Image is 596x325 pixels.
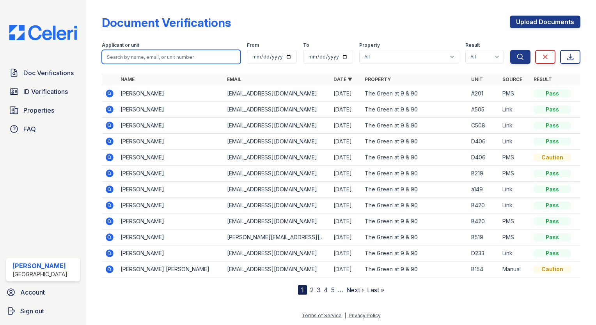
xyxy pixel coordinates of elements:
div: Caution [534,154,571,161]
a: 2 [310,286,314,294]
td: [DATE] [330,182,362,198]
td: The Green at 9 & 90 [362,246,468,261]
td: [PERSON_NAME] [117,150,224,166]
a: Source [502,76,522,82]
td: [DATE] [330,134,362,150]
td: [DATE] [330,118,362,134]
img: CE_Logo_Blue-a8612792a0a2168367f1c8372b55b34899dd931a85d93a1a3d3e32e68fde9ad4.png [3,25,83,40]
td: [PERSON_NAME] [117,118,224,134]
label: Applicant or unit [102,42,139,48]
div: Pass [534,201,571,209]
label: Property [359,42,380,48]
td: The Green at 9 & 90 [362,198,468,214]
td: [EMAIL_ADDRESS][DOMAIN_NAME] [224,182,330,198]
div: Caution [534,265,571,273]
td: [DATE] [330,102,362,118]
span: Sign out [20,306,44,316]
div: Pass [534,185,571,193]
span: Doc Verifications [23,68,74,78]
td: The Green at 9 & 90 [362,134,468,150]
a: Doc Verifications [6,65,80,81]
div: Pass [534,138,571,145]
div: Pass [534,233,571,241]
label: To [303,42,309,48]
td: D233 [468,246,499,261]
td: [PERSON_NAME] [117,214,224,230]
div: Pass [534,217,571,225]
a: Last » [367,286,384,294]
td: [PERSON_NAME] [117,246,224,261]
td: [PERSON_NAME] [117,86,224,102]
td: B420 [468,214,499,230]
td: [EMAIL_ADDRESS][DOMAIN_NAME] [224,118,330,134]
td: Link [499,182,530,198]
td: The Green at 9 & 90 [362,182,468,198]
td: [DATE] [330,230,362,246]
td: [DATE] [330,166,362,182]
label: From [247,42,259,48]
div: [GEOGRAPHIC_DATA] [12,270,67,278]
a: Next › [346,286,364,294]
td: [PERSON_NAME] [117,166,224,182]
a: 4 [324,286,328,294]
a: Privacy Policy [349,313,381,318]
td: [PERSON_NAME] [117,230,224,246]
td: Link [499,134,530,150]
td: The Green at 9 & 90 [362,214,468,230]
a: Email [227,76,241,82]
td: PMS [499,166,530,182]
td: [EMAIL_ADDRESS][DOMAIN_NAME] [224,198,330,214]
span: ID Verifications [23,87,68,96]
td: Manual [499,261,530,277]
td: The Green at 9 & 90 [362,261,468,277]
td: A505 [468,102,499,118]
button: Sign out [3,303,83,319]
a: Property [365,76,391,82]
td: [EMAIL_ADDRESS][DOMAIN_NAME] [224,246,330,261]
div: Document Verifications [102,16,231,30]
a: ID Verifications [6,84,80,99]
span: Properties [23,106,54,115]
td: D406 [468,134,499,150]
td: The Green at 9 & 90 [362,230,468,246]
a: FAQ [6,121,80,137]
td: [EMAIL_ADDRESS][DOMAIN_NAME] [224,261,330,277]
td: The Green at 9 & 90 [362,166,468,182]
td: [PERSON_NAME] [PERSON_NAME] [117,261,224,277]
td: B154 [468,261,499,277]
div: Pass [534,122,571,129]
div: [PERSON_NAME] [12,261,67,270]
div: 1 [298,285,307,295]
td: B519 [468,230,499,246]
td: [PERSON_NAME] [117,102,224,118]
a: Account [3,284,83,300]
td: PMS [499,214,530,230]
td: [EMAIL_ADDRESS][DOMAIN_NAME] [224,166,330,182]
td: The Green at 9 & 90 [362,150,468,166]
td: PMS [499,230,530,246]
span: … [338,285,343,295]
a: Properties [6,102,80,118]
td: C508 [468,118,499,134]
td: [DATE] [330,261,362,277]
label: Result [465,42,480,48]
div: Pass [534,170,571,177]
td: Link [499,198,530,214]
td: [EMAIL_ADDRESS][DOMAIN_NAME] [224,150,330,166]
td: [DATE] [330,86,362,102]
a: Unit [471,76,483,82]
td: The Green at 9 & 90 [362,118,468,134]
td: [DATE] [330,150,362,166]
td: Link [499,102,530,118]
span: FAQ [23,124,36,134]
a: Date ▼ [333,76,352,82]
td: [EMAIL_ADDRESS][DOMAIN_NAME] [224,134,330,150]
td: [PERSON_NAME][EMAIL_ADDRESS][DOMAIN_NAME] [224,230,330,246]
div: Pass [534,249,571,257]
td: [PERSON_NAME] [117,134,224,150]
td: [PERSON_NAME] [117,182,224,198]
td: The Green at 9 & 90 [362,102,468,118]
td: Link [499,118,530,134]
td: B219 [468,166,499,182]
div: Pass [534,90,571,97]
